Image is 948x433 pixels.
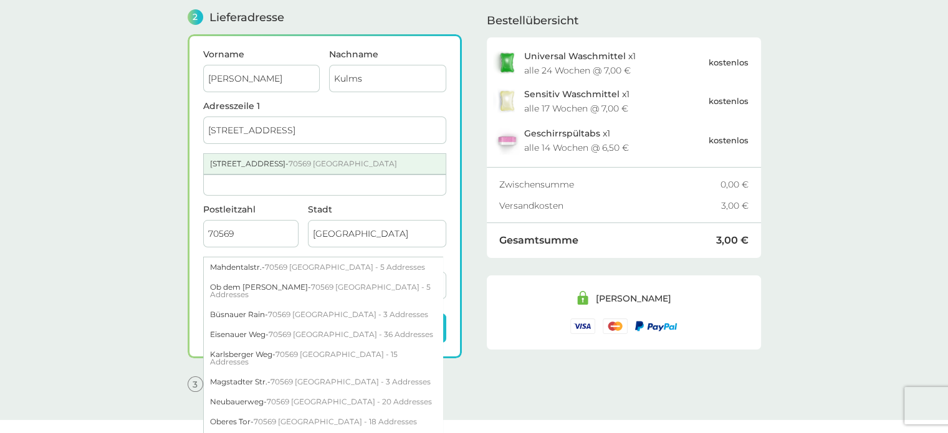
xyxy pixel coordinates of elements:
[289,159,397,168] span: 70569 [GEOGRAPHIC_DATA]
[499,201,721,210] div: Versandkosten
[721,180,749,189] div: 0,00 €
[203,102,446,110] label: Adresszeile 1
[524,88,620,100] span: Sensitiv Waschmittel
[267,397,432,406] span: 70569 [GEOGRAPHIC_DATA] - 20 Addresses
[204,305,443,325] div: Büsnauer Rain -
[204,277,443,305] div: Ob dem [PERSON_NAME] -
[596,294,671,303] div: [PERSON_NAME]
[204,345,443,372] div: Karlsberger Weg -
[524,104,628,113] div: alle 17 Wochen @ 7,00 €
[188,9,203,25] span: 2
[499,236,716,245] div: Gesamtsumme
[329,50,446,59] label: Nachname
[210,282,431,299] span: 70569 [GEOGRAPHIC_DATA] - 5 Addresses
[188,376,203,392] span: 3
[203,50,320,59] label: Vorname
[308,205,446,214] label: Stadt
[709,56,749,69] p: kostenlos
[603,318,628,334] img: /assets/icons/cards/mastercard.svg
[635,321,677,331] img: /assets/icons/paypal-logo-small.webp
[524,50,626,62] span: Universal Waschmittel
[499,180,721,189] div: Zwischensumme
[209,12,284,23] span: Lieferadresse
[487,15,578,26] span: Bestellübersicht
[203,205,299,214] label: Postleitzahl
[254,417,417,426] span: 70569 [GEOGRAPHIC_DATA] - 18 Addresses
[524,128,600,139] span: Geschirrspültabs
[269,330,433,339] span: 70569 [GEOGRAPHIC_DATA] - 36 Addresses
[524,89,630,99] p: x 1
[524,51,636,61] p: x 1
[204,154,446,174] div: [STREET_ADDRESS] -
[204,412,443,432] div: Oberes Tor -
[204,325,443,345] div: Eisenauer Weg -
[716,236,749,245] div: 3,00 €
[271,377,431,386] span: 70569 [GEOGRAPHIC_DATA] - 3 Addresses
[709,95,749,108] p: kostenlos
[204,372,443,392] div: Magstadter Str. -
[570,318,595,334] img: /assets/icons/cards/visa.svg
[721,201,749,210] div: 3,00 €
[524,66,631,75] div: alle 24 Wochen @ 7,00 €
[709,134,749,147] p: kostenlos
[204,257,443,277] div: Mahdentalstr. -
[268,310,428,319] span: 70569 [GEOGRAPHIC_DATA] - 3 Addresses
[524,143,629,152] div: alle 14 Wochen @ 6,50 €
[265,262,425,272] span: 70569 [GEOGRAPHIC_DATA] - 5 Addresses
[524,128,610,138] p: x 1
[210,350,398,366] span: 70569 [GEOGRAPHIC_DATA] - 15 Addresses
[204,392,443,412] div: Neubauerweg -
